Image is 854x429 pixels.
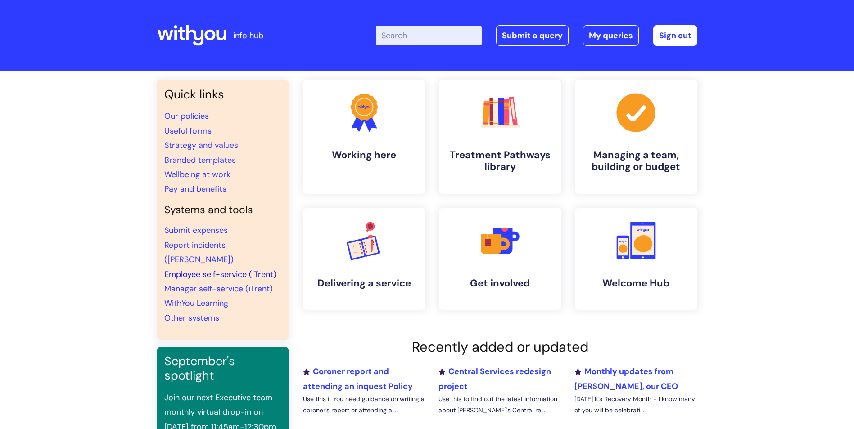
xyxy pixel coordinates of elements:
a: WithYou Learning [164,298,228,308]
h4: Managing a team, building or budget [582,149,690,173]
a: My queries [583,25,639,46]
a: Pay and benefits [164,183,226,194]
a: Welcome Hub [575,208,697,310]
a: Central Services redesign project [438,366,551,391]
p: info hub [233,28,263,43]
h4: Delivering a service [310,277,418,289]
input: Search [376,26,482,45]
a: Working here [303,80,425,194]
h3: Quick links [164,87,281,102]
a: Employee self-service (iTrent) [164,269,276,280]
p: Use this to find out the latest information about [PERSON_NAME]'s Central re... [438,393,561,416]
a: Managing a team, building or budget [575,80,697,194]
h4: Systems and tools [164,204,281,216]
a: Sign out [653,25,697,46]
a: Useful forms [164,125,212,136]
p: [DATE] It’s Recovery Month - I know many of you will be celebrati... [574,393,697,416]
a: Strategy and values [164,140,238,151]
h4: Welcome Hub [582,277,690,289]
a: Report incidents ([PERSON_NAME]) [164,240,234,265]
a: Submit expenses [164,225,228,236]
a: Other systems [164,313,219,323]
h4: Get involved [446,277,554,289]
a: Wellbeing at work [164,169,230,180]
h3: September's spotlight [164,354,281,383]
h4: Treatment Pathways library [446,149,554,173]
a: Delivering a service [303,208,425,310]
p: Use this if You need guidance on writing a coroner’s report or attending a... [303,393,425,416]
a: Treatment Pathways library [439,80,561,194]
a: Get involved [439,208,561,310]
div: | - [376,25,697,46]
a: Coroner report and attending an inquest Policy [303,366,413,391]
a: Our policies [164,111,209,121]
a: Branded templates [164,155,236,165]
a: Manager self-service (iTrent) [164,283,273,294]
a: Monthly updates from [PERSON_NAME], our CEO [574,366,678,391]
h2: Recently added or updated [303,339,697,355]
h4: Working here [310,149,418,161]
a: Submit a query [496,25,569,46]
